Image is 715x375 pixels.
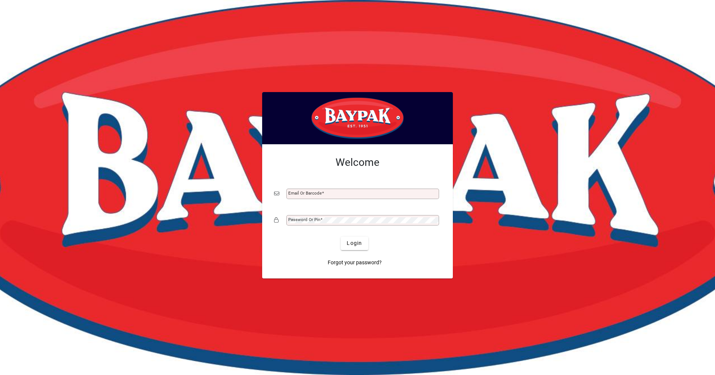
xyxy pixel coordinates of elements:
[274,156,441,169] h2: Welcome
[347,239,362,247] span: Login
[288,190,322,196] mat-label: Email or Barcode
[288,217,320,222] mat-label: Password or Pin
[328,259,382,267] span: Forgot your password?
[325,256,385,270] a: Forgot your password?
[341,237,368,250] button: Login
